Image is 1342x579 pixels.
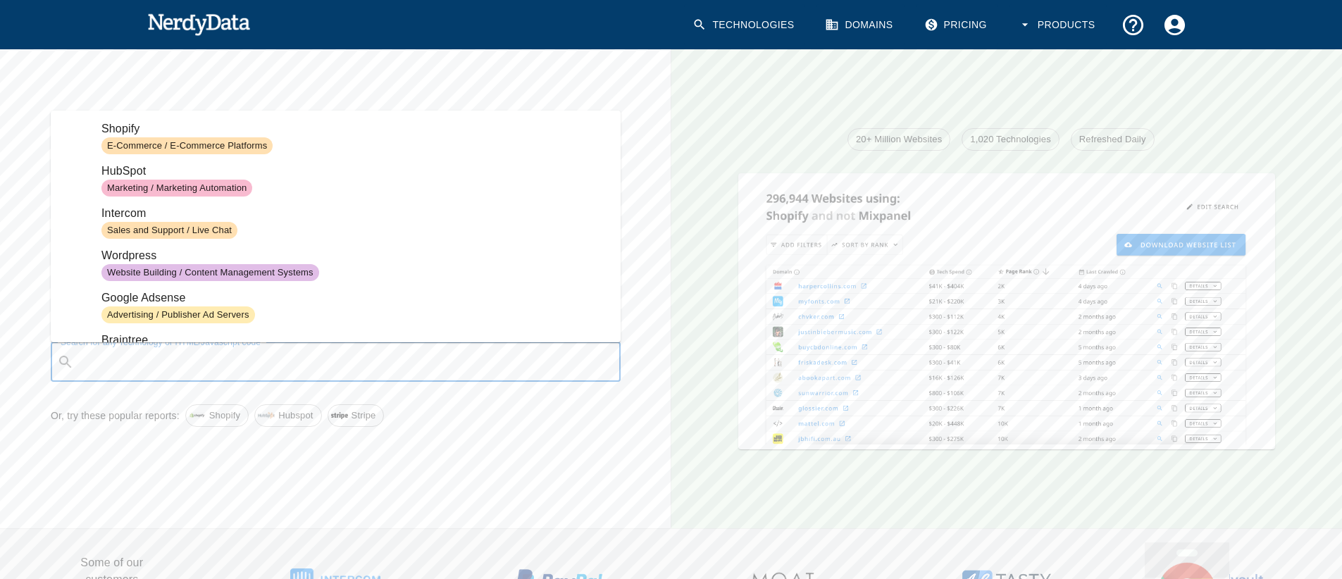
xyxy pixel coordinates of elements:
[101,224,237,237] span: Sales and Support / Live Chat
[101,332,609,349] span: Braintree
[1071,128,1155,151] a: Refreshed Daily
[101,120,609,137] span: Shopify
[101,266,319,280] span: Website Building / Content Management Systems
[254,404,321,427] a: Hubspot
[848,132,950,147] span: 20+ Million Websites
[271,409,321,423] span: Hubspot
[201,409,248,423] span: Shopify
[101,309,255,322] span: Advertising / Publisher Ad Servers
[962,132,1059,147] span: 1,020 Technologies
[51,409,180,423] p: Or, try these popular reports:
[185,404,249,427] a: Shopify
[328,404,385,427] a: Stripe
[101,247,609,264] span: Wordpress
[1009,4,1107,46] button: Products
[916,4,998,46] a: Pricing
[61,336,261,348] label: Search for any Technology or HTML/Javascript code
[962,128,1060,151] a: 1,020 Technologies
[816,4,904,46] a: Domains
[101,289,609,306] span: Google Adsense
[1112,4,1154,46] button: Support and Documentation
[101,182,252,195] span: Marketing / Marketing Automation
[101,205,609,222] span: Intercom
[147,10,251,38] img: NerdyData.com
[344,409,384,423] span: Stripe
[101,163,609,180] span: HubSpot
[847,128,950,151] a: 20+ Million Websites
[1071,132,1154,147] span: Refreshed Daily
[684,4,805,46] a: Technologies
[1154,4,1195,46] button: Account Settings
[738,173,1275,444] img: A screenshot of a report showing the total number of websites using Shopify
[101,139,273,153] span: E-Commerce / E-Commerce Platforms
